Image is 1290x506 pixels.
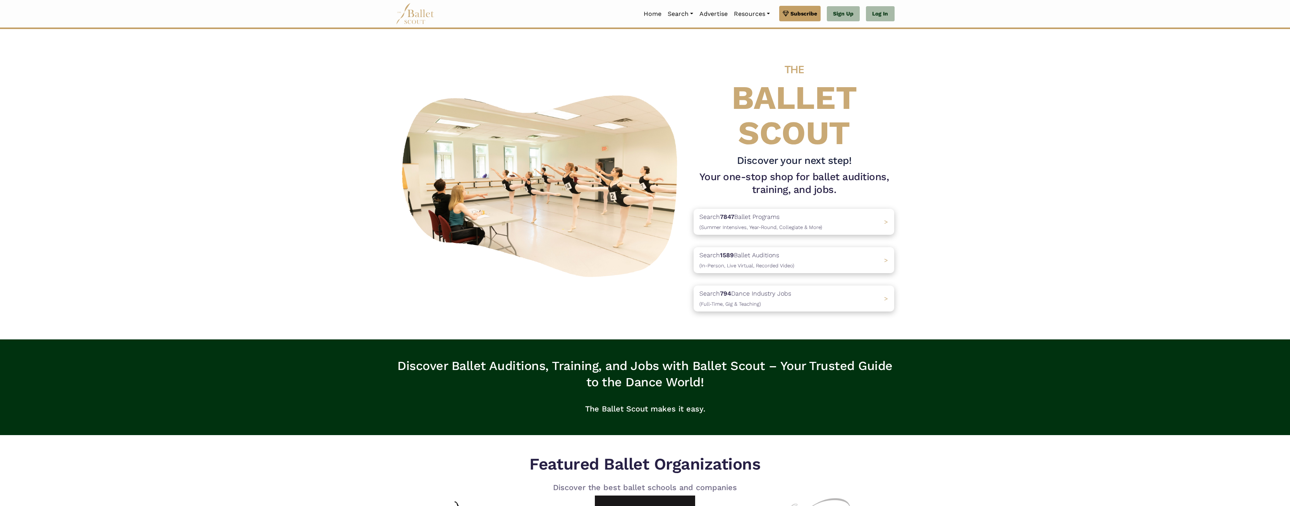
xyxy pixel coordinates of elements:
[524,454,767,475] h5: Featured Ballet Organizations
[783,9,789,18] img: gem.svg
[720,251,734,259] b: 1589
[396,358,895,390] h3: Discover Ballet Auditions, Training, and Jobs with Ballet Scout – Your Trusted Guide to the Dance...
[720,213,734,220] b: 7847
[694,154,894,167] h3: Discover your next step!
[790,9,817,18] span: Subscribe
[694,286,894,312] a: Search794Dance Industry Jobs(Full-Time, Gig & Teaching) >
[694,247,894,273] a: Search1589Ballet Auditions(In-Person, Live Virtual, Recorded Video) >
[694,45,894,151] h4: BALLET SCOUT
[396,396,895,421] p: The Ballet Scout makes it easy.
[785,63,804,76] span: THE
[524,481,767,494] p: Discover the best ballet schools and companies
[884,295,888,302] span: >
[665,6,696,22] a: Search
[699,250,794,270] p: Search Ballet Auditions
[731,6,773,22] a: Resources
[641,6,665,22] a: Home
[699,224,822,230] span: (Summer Intensives, Year-Round, Collegiate & More)
[699,263,794,268] span: (In-Person, Live Virtual, Recorded Video)
[699,212,822,232] p: Search Ballet Programs
[694,170,894,197] h1: Your one-stop shop for ballet auditions, training, and jobs.
[827,6,860,22] a: Sign Up
[694,209,894,235] a: Search7847Ballet Programs(Summer Intensives, Year-Round, Collegiate & More)>
[884,256,888,264] span: >
[720,290,731,297] b: 794
[699,301,761,307] span: (Full-Time, Gig & Teaching)
[779,6,821,21] a: Subscribe
[884,218,888,225] span: >
[699,289,791,308] p: Search Dance Industry Jobs
[866,6,894,22] a: Log In
[396,87,688,282] img: A group of ballerinas talking to each other in a ballet studio
[696,6,731,22] a: Advertise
